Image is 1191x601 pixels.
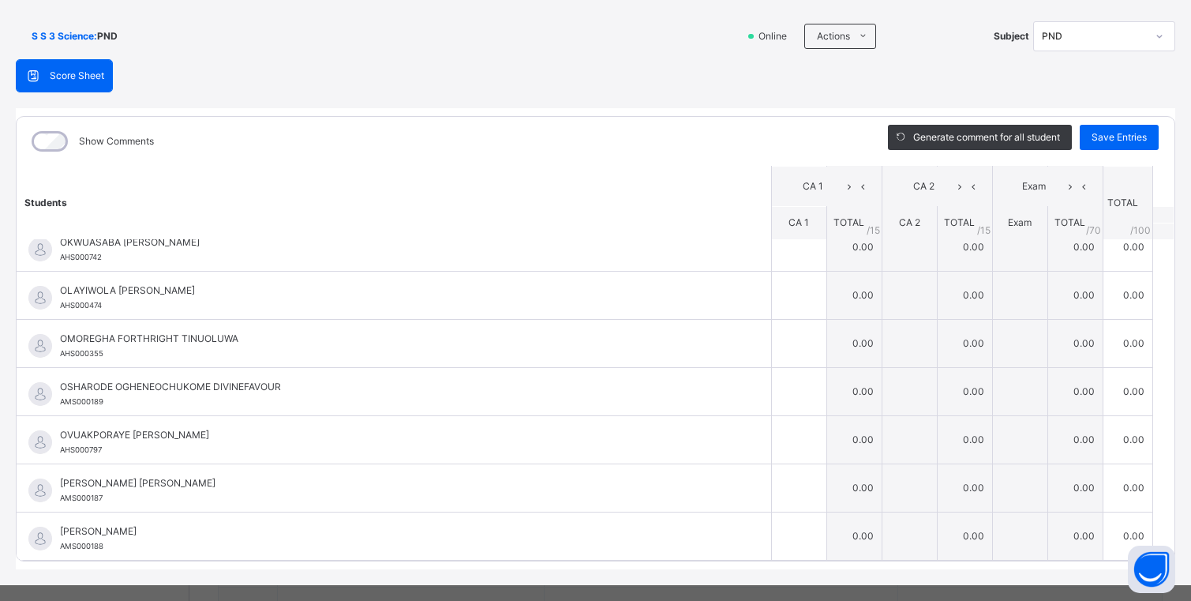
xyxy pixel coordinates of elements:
[937,271,992,319] td: 0.00
[1128,546,1175,593] button: Open asap
[1047,319,1103,367] td: 0.00
[1103,271,1152,319] td: 0.00
[32,29,97,43] span: S S 3 Science :
[60,542,103,550] span: AMS000188
[28,430,52,454] img: default.svg
[817,29,850,43] span: Actions
[60,284,736,298] span: OLAYIWOLA [PERSON_NAME]
[826,367,882,415] td: 0.00
[1103,464,1152,512] td: 0.00
[826,415,882,464] td: 0.00
[28,527,52,550] img: default.svg
[994,29,1029,43] span: Subject
[913,130,1060,145] span: Generate comment for all student
[757,29,796,43] span: Online
[60,380,736,394] span: OSHARODE OGHENEOCHUKOME DIVINEFAVOUR
[1047,512,1103,560] td: 0.00
[826,512,882,560] td: 0.00
[60,428,736,442] span: OVUAKPORAYE [PERSON_NAME]
[826,271,882,319] td: 0.00
[1047,464,1103,512] td: 0.00
[60,524,736,539] span: [PERSON_NAME]
[60,301,102,310] span: AHS000474
[1047,415,1103,464] td: 0.00
[1005,179,1064,193] span: Exam
[97,29,118,43] span: PND
[937,367,992,415] td: 0.00
[826,223,882,271] td: 0.00
[1103,319,1152,367] td: 0.00
[1047,223,1103,271] td: 0.00
[1047,271,1103,319] td: 0.00
[1092,130,1147,145] span: Save Entries
[60,445,102,454] span: AHS000797
[937,512,992,560] td: 0.00
[899,216,920,228] span: CA 2
[867,223,880,237] span: / 15
[60,235,736,250] span: OKWUASABA [PERSON_NAME]
[1054,216,1085,228] span: TOTAL
[28,334,52,358] img: default.svg
[944,216,975,228] span: TOTAL
[937,223,992,271] td: 0.00
[28,238,52,261] img: default.svg
[937,464,992,512] td: 0.00
[60,397,103,406] span: AMS000189
[833,216,864,228] span: TOTAL
[937,319,992,367] td: 0.00
[1103,166,1152,239] th: TOTAL
[60,476,736,490] span: [PERSON_NAME] [PERSON_NAME]
[1103,223,1152,271] td: 0.00
[784,179,843,193] span: CA 1
[1086,223,1101,237] span: / 70
[1008,216,1032,228] span: Exam
[60,494,103,502] span: AMS000187
[894,179,953,193] span: CA 2
[826,464,882,512] td: 0.00
[60,349,103,358] span: AHS000355
[28,479,52,502] img: default.svg
[1042,29,1146,43] div: PND
[24,196,67,208] span: Students
[50,69,104,83] span: Score Sheet
[826,319,882,367] td: 0.00
[79,134,154,148] label: Show Comments
[1047,367,1103,415] td: 0.00
[28,286,52,310] img: default.svg
[1103,512,1152,560] td: 0.00
[937,415,992,464] td: 0.00
[977,223,991,237] span: / 15
[788,216,809,228] span: CA 1
[60,253,102,261] span: AHS000742
[1103,415,1152,464] td: 0.00
[1103,367,1152,415] td: 0.00
[28,382,52,406] img: default.svg
[1130,223,1151,237] span: /100
[60,332,736,346] span: OMOREGHA FORTHRIGHT TINUOLUWA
